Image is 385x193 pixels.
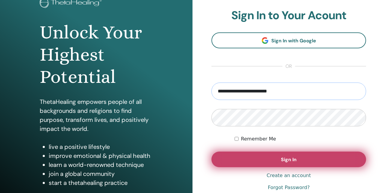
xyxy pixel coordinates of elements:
[40,21,153,88] h1: Unlock Your Highest Potential
[281,156,297,163] span: Sign In
[282,63,295,70] span: or
[235,135,366,143] div: Keep me authenticated indefinitely or until I manually logout
[268,184,310,191] a: Forgot Password?
[211,9,366,23] h2: Sign In to Your Acount
[49,142,153,151] li: live a positive lifestyle
[266,172,311,179] a: Create an account
[271,38,316,44] span: Sign In with Google
[241,135,276,143] label: Remember Me
[211,32,366,48] a: Sign In with Google
[49,169,153,178] li: join a global community
[40,97,153,133] p: ThetaHealing empowers people of all backgrounds and religions to find purpose, transform lives, a...
[49,178,153,187] li: start a thetahealing practice
[49,160,153,169] li: learn a world-renowned technique
[211,152,366,167] button: Sign In
[49,151,153,160] li: improve emotional & physical health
